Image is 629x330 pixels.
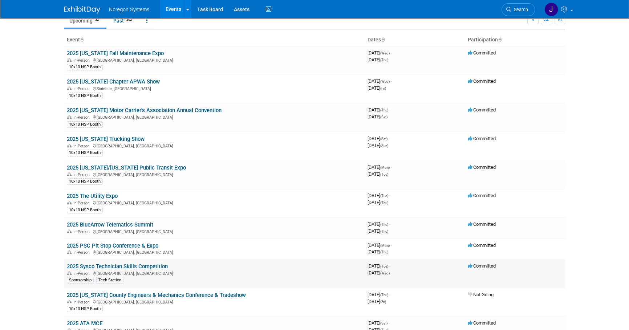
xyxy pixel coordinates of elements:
[73,115,92,120] span: In-Person
[380,166,390,170] span: (Mon)
[67,178,103,185] div: 10x10 NSP Booth
[389,320,390,326] span: -
[67,93,103,99] div: 10x10 NSP Booth
[468,136,496,141] span: Committed
[368,243,392,248] span: [DATE]
[64,6,100,13] img: ExhibitDay
[380,115,387,119] span: (Sat)
[468,50,496,56] span: Committed
[380,201,388,205] span: (Thu)
[368,171,388,177] span: [DATE]
[67,86,72,90] img: In-Person Event
[67,250,72,254] img: In-Person Event
[368,221,390,227] span: [DATE]
[73,250,92,255] span: In-Person
[368,228,388,234] span: [DATE]
[368,270,390,276] span: [DATE]
[67,263,168,270] a: 2025 Sysco Technician Skills Competition
[80,37,84,42] a: Sort by Event Name
[67,143,362,148] div: [GEOGRAPHIC_DATA], [GEOGRAPHIC_DATA]
[67,207,103,213] div: 10x10 NSP Booth
[468,263,496,269] span: Committed
[67,172,72,176] img: In-Person Event
[368,114,387,119] span: [DATE]
[389,193,390,198] span: -
[380,264,388,268] span: (Tue)
[67,64,103,70] div: 10x10 NSP Booth
[109,7,149,12] span: Noregon Systems
[67,150,103,156] div: 10x10 NSP Booth
[67,58,72,62] img: In-Person Event
[67,201,72,204] img: In-Person Event
[391,50,392,56] span: -
[67,115,72,119] img: In-Person Event
[67,107,222,114] a: 2025 [US_STATE] Motor Carrier's Association Annual Convention
[468,193,496,198] span: Committed
[96,277,123,284] div: Tech Station
[389,221,390,227] span: -
[368,292,390,297] span: [DATE]
[380,194,388,198] span: (Tue)
[380,250,388,254] span: (Thu)
[73,201,92,205] span: In-Person
[67,78,160,85] a: 2025 [US_STATE] Chapter APWA Show
[368,57,388,62] span: [DATE]
[67,221,153,228] a: 2025 BlueArrow Telematics Summit
[73,86,92,91] span: In-Person
[380,223,388,227] span: (Thu)
[73,172,92,177] span: In-Person
[511,7,528,12] span: Search
[368,193,390,198] span: [DATE]
[389,136,390,141] span: -
[67,85,362,91] div: Stateline, [GEOGRAPHIC_DATA]
[67,228,362,234] div: [GEOGRAPHIC_DATA], [GEOGRAPHIC_DATA]
[67,136,145,142] a: 2025 [US_STATE] Trucking Show
[368,78,392,84] span: [DATE]
[391,164,392,170] span: -
[380,321,387,325] span: (Sat)
[468,320,496,326] span: Committed
[73,58,92,63] span: In-Person
[67,306,103,312] div: 10x10 NSP Booth
[67,57,362,63] div: [GEOGRAPHIC_DATA], [GEOGRAPHIC_DATA]
[468,221,496,227] span: Committed
[465,34,565,46] th: Participation
[67,171,362,177] div: [GEOGRAPHIC_DATA], [GEOGRAPHIC_DATA]
[380,51,390,55] span: (Wed)
[368,299,386,304] span: [DATE]
[67,270,362,276] div: [GEOGRAPHIC_DATA], [GEOGRAPHIC_DATA]
[468,78,496,84] span: Committed
[380,271,390,275] span: (Wed)
[67,193,118,199] a: 2025 The Utility Expo
[365,34,465,46] th: Dates
[67,144,72,147] img: In-Person Event
[381,37,385,42] a: Sort by Start Date
[124,17,134,23] span: 262
[368,164,392,170] span: [DATE]
[380,244,390,248] span: (Mon)
[67,200,362,205] div: [GEOGRAPHIC_DATA], [GEOGRAPHIC_DATA]
[67,114,362,120] div: [GEOGRAPHIC_DATA], [GEOGRAPHIC_DATA]
[368,263,390,269] span: [DATE]
[380,144,388,148] span: (Sun)
[380,172,388,176] span: (Tue)
[368,143,388,148] span: [DATE]
[544,3,558,16] img: Johana Gil
[389,292,390,297] span: -
[67,50,164,57] a: 2025 [US_STATE] Fall Maintenance Expo
[67,277,94,284] div: Sponsorship
[380,229,388,233] span: (Thu)
[67,164,186,171] a: 2025 [US_STATE]/[US_STATE] Public Transit Expo
[67,300,72,303] img: In-Person Event
[368,50,392,56] span: [DATE]
[73,144,92,148] span: In-Person
[468,164,496,170] span: Committed
[108,14,139,28] a: Past262
[67,271,72,275] img: In-Person Event
[389,107,390,113] span: -
[368,85,386,91] span: [DATE]
[368,249,388,254] span: [DATE]
[468,292,494,297] span: Not Going
[67,249,362,255] div: [GEOGRAPHIC_DATA], [GEOGRAPHIC_DATA]
[368,200,388,205] span: [DATE]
